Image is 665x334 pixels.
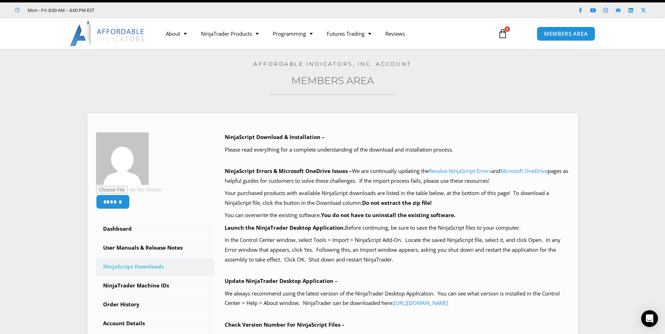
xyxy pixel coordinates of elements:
[225,188,569,208] p: Your purchased products with available NinjaScript downloads are listed in the table below, at th...
[225,321,345,328] b: Check Version Number For NinjaScript Files –
[225,235,569,265] p: In the Control Center window, select Tools > Import > NinjaScript Add-On. Locate the saved NinjaS...
[96,239,215,257] a: User Manuals & Release Notes
[225,223,569,233] p: Before continuing, be sure to save the NinjaScript files to your computer.
[394,299,448,306] a: [URL][DOMAIN_NAME]
[96,277,215,295] a: NinjaTrader Machine IDs
[504,26,510,32] span: 0
[225,145,569,155] p: Please read everything for a complete understanding of the download and installation process.
[96,314,215,333] a: Account Details
[225,224,345,231] b: Launch the NinjaTrader Desktop Application.
[104,7,209,14] iframe: Customer reviews powered by Trustpilot
[26,6,94,14] span: Mon - Fri: 8:00 AM – 6:00 PM EST
[225,289,569,308] p: We always recommend using the latest version of the NinjaTrader Desktop Application. You can see ...
[96,258,215,276] a: NinjaScript Downloads
[70,21,145,46] img: LogoAI | Affordable Indicators – NinjaTrader
[225,133,325,140] b: NinjaScript Download & Installation –
[266,26,320,42] a: Programming
[96,295,215,314] a: Order History
[225,167,352,174] b: NinjaScript Errors & Microsoft OneDrive Issues –
[641,310,658,327] div: Open Intercom Messenger
[537,27,595,41] a: MEMBERS AREA
[291,75,374,86] a: Members Area
[429,167,491,174] a: Resolve NinjaScript Errors
[487,23,518,44] a: 0
[225,166,569,186] p: We are continually updating the and pages as helpful guides for customers to solve these challeng...
[159,26,490,42] nav: Menu
[500,167,548,174] a: Microsoft OneDrive
[194,26,266,42] a: NinjaTrader Products
[96,132,149,185] img: bc814de9ea4d0f2cf7fc787d0695445a54821009967e0f4778fb522856d08ad3
[378,26,412,42] a: Reviews
[544,31,588,36] span: MEMBERS AREA
[96,220,215,238] a: Dashboard
[225,210,569,220] p: You can overwrite the existing software.
[159,26,194,42] a: About
[320,26,378,42] a: Futures Trading
[362,199,432,206] b: Do not extract the zip file!
[225,277,338,284] b: Update NinjaTrader Desktop Application –
[253,61,412,67] a: Affordable Indicators, Inc. Account
[321,211,455,218] b: You do not have to uninstall the existing software.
